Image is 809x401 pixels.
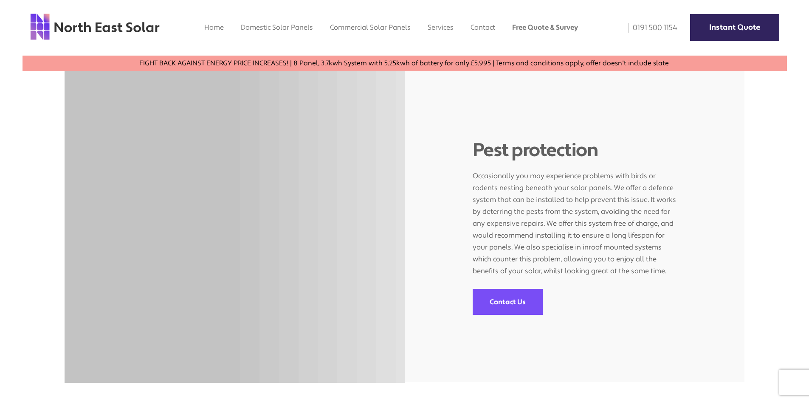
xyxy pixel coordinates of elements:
a: Commercial Solar Panels [330,23,411,32]
a: Instant Quote [690,14,779,41]
a: Services [428,23,454,32]
h1: Pest protection [473,139,677,162]
a: Contact Us [473,289,543,315]
a: 0191 500 1154 [622,23,677,33]
a: Home [204,23,224,32]
a: Free Quote & Survey [512,23,578,32]
a: Contact [471,23,495,32]
a: Domestic Solar Panels [241,23,313,32]
img: north east solar logo [30,13,160,41]
p: Occasionally you may experience problems with birds or rodents nesting beneath your solar panels.... [473,162,677,277]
